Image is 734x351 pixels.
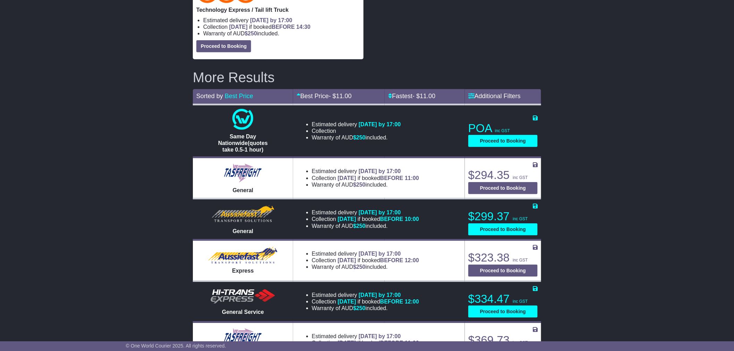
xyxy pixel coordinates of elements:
[296,24,310,30] span: 14:30
[353,182,366,188] span: $
[203,24,360,30] li: Collection
[208,247,278,264] img: Aussiefast Transport: Express
[468,182,538,194] button: Proceed to Booking
[356,182,366,188] span: 250
[203,17,360,24] li: Estimated delivery
[312,134,401,141] li: Warranty of AUD included.
[222,309,264,315] span: General Service
[359,121,401,127] span: [DATE] by 17:00
[196,40,251,52] button: Proceed to Booking
[338,299,419,305] span: if booked
[513,299,528,304] span: inc GST
[468,93,521,100] a: Additional Filters
[513,340,528,345] span: inc GST
[356,305,366,311] span: 250
[353,135,366,140] span: $
[312,305,419,311] li: Warranty of AUD included.
[359,168,401,174] span: [DATE] by 17:00
[232,109,253,130] img: One World Courier: Same Day Nationwide(quotes take 0.5-1 hour)
[297,93,352,100] a: Best Price- $11.00
[468,333,538,347] p: $369.73
[338,340,419,346] span: if booked
[312,333,419,340] li: Estimated delivery
[232,268,254,274] span: Express
[203,30,360,37] li: Warranty of AUD included.
[126,343,226,349] span: © One World Courier 2025. All rights reserved.
[336,93,352,100] span: 11.00
[405,340,419,346] span: 11:00
[210,204,276,224] img: Aussiefast Transport: General
[312,216,419,222] li: Collection
[513,175,528,180] span: inc GST
[312,128,401,134] li: Collection
[312,340,419,346] li: Collection
[193,70,541,85] h2: More Results
[468,121,538,135] p: POA
[405,299,419,305] span: 12:00
[229,24,248,30] span: [DATE]
[312,121,401,128] li: Estimated delivery
[359,251,401,257] span: [DATE] by 17:00
[312,250,419,257] li: Estimated delivery
[468,223,538,236] button: Proceed to Booking
[380,257,403,263] span: BEFORE
[513,258,528,263] span: inc GST
[248,31,257,36] span: 250
[338,216,419,222] span: if booked
[338,257,356,263] span: [DATE]
[513,216,528,221] span: inc GST
[495,128,510,133] span: inc GST
[405,216,419,222] span: 10:00
[405,257,419,263] span: 12:00
[468,265,538,277] button: Proceed to Booking
[405,175,419,181] span: 11:00
[468,306,538,318] button: Proceed to Booking
[388,93,435,100] a: Fastest- $11.00
[338,299,356,305] span: [DATE]
[312,209,419,216] li: Estimated delivery
[312,223,419,229] li: Warranty of AUD included.
[233,187,254,193] span: General
[312,181,419,188] li: Warranty of AUD included.
[412,93,435,100] span: - $
[353,223,366,229] span: $
[338,257,419,263] span: if booked
[468,292,538,306] p: $334.47
[272,24,295,30] span: BEFORE
[208,288,278,305] img: HiTrans: General Service
[420,93,435,100] span: 11.00
[353,305,366,311] span: $
[468,168,538,182] p: $294.35
[359,292,401,298] span: [DATE] by 17:00
[356,135,366,140] span: 250
[338,216,356,222] span: [DATE]
[312,257,419,264] li: Collection
[338,175,356,181] span: [DATE]
[359,333,401,339] span: [DATE] by 17:00
[196,7,360,13] p: Technology Express / Tail lift Truck
[312,264,419,270] li: Warranty of AUD included.
[380,340,403,346] span: BEFORE
[353,264,366,270] span: $
[223,327,263,348] img: Tasfreight: Express
[312,175,419,181] li: Collection
[338,175,419,181] span: if booked
[312,292,419,298] li: Estimated delivery
[245,31,257,36] span: $
[468,251,538,265] p: $323.38
[468,209,538,223] p: $299.37
[468,135,538,147] button: Proceed to Booking
[250,17,292,23] span: [DATE] by 17:00
[312,168,419,174] li: Estimated delivery
[338,340,356,346] span: [DATE]
[380,299,403,305] span: BEFORE
[329,93,352,100] span: - $
[225,93,253,100] a: Best Price
[223,163,263,183] img: Tasfreight: General
[218,134,268,153] span: Same Day Nationwide(quotes take 0.5-1 hour)
[356,264,366,270] span: 250
[380,216,403,222] span: BEFORE
[380,175,403,181] span: BEFORE
[359,209,401,215] span: [DATE] by 17:00
[233,228,254,234] span: General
